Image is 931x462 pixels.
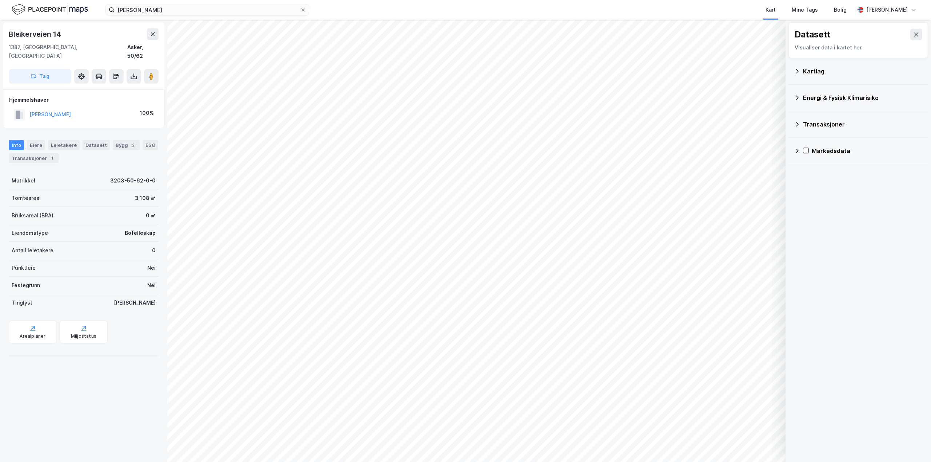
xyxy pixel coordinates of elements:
div: 3203-50-62-0-0 [110,176,156,185]
div: Markedsdata [812,146,922,155]
div: Nei [147,281,156,290]
div: Bolig [834,5,847,14]
div: Antall leietakere [12,246,53,255]
div: Kartlag [803,67,922,76]
div: Nei [147,264,156,272]
div: 1387, [GEOGRAPHIC_DATA], [GEOGRAPHIC_DATA] [9,43,127,60]
div: Bygg [113,140,140,150]
div: 0 ㎡ [146,211,156,220]
div: Arealplaner [20,333,45,339]
div: Datasett [83,140,110,150]
div: Tomteareal [12,194,41,202]
div: Matrikkel [12,176,35,185]
div: 3 108 ㎡ [135,194,156,202]
div: Punktleie [12,264,36,272]
div: Tinglyst [12,298,32,307]
div: Energi & Fysisk Klimarisiko [803,93,922,102]
div: Miljøstatus [71,333,96,339]
div: Info [9,140,24,150]
iframe: Chat Widget [895,427,931,462]
div: Mine Tags [792,5,818,14]
div: Eiere [27,140,45,150]
div: [PERSON_NAME] [114,298,156,307]
div: Eiendomstype [12,229,48,237]
div: Transaksjoner [803,120,922,129]
div: 1 [48,154,56,162]
div: Kart [766,5,776,14]
div: Bleikerveien 14 [9,28,63,40]
div: Asker, 50/62 [127,43,159,60]
div: Transaksjoner [9,153,59,163]
div: Festegrunn [12,281,40,290]
div: Hjemmelshaver [9,96,158,104]
div: [PERSON_NAME] [866,5,908,14]
div: 100% [140,109,154,117]
div: Leietakere [48,140,80,150]
div: Datasett [795,29,831,40]
div: 0 [152,246,156,255]
input: Søk på adresse, matrikkel, gårdeiere, leietakere eller personer [115,4,300,15]
img: logo.f888ab2527a4732fd821a326f86c7f29.svg [12,3,88,16]
div: Bruksareal (BRA) [12,211,53,220]
button: Tag [9,69,71,84]
div: Bofelleskap [125,229,156,237]
div: 2 [129,141,137,149]
div: ESG [143,140,158,150]
div: Visualiser data i kartet her. [795,43,922,52]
